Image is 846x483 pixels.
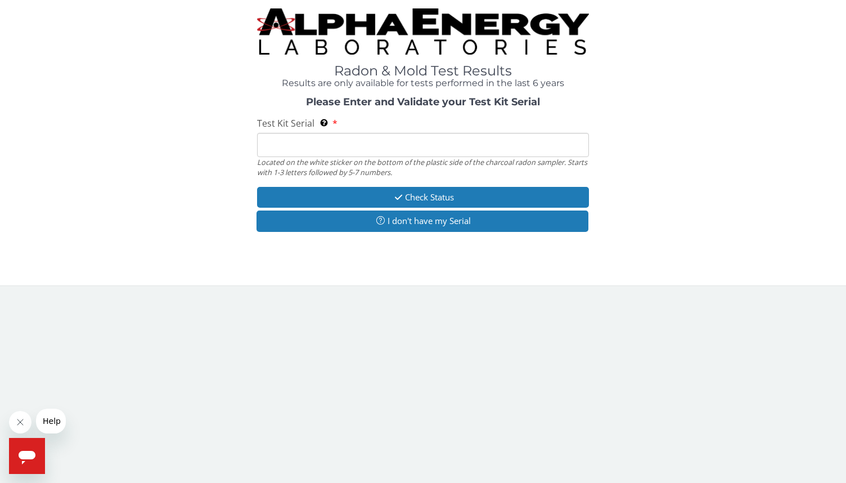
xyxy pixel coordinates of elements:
[257,117,314,129] span: Test Kit Serial
[257,157,589,178] div: Located on the white sticker on the bottom of the plastic side of the charcoal radon sampler. Sta...
[9,438,45,474] iframe: Button to launch messaging window
[256,211,588,231] button: I don't have my Serial
[257,78,589,88] h4: Results are only available for tests performed in the last 6 years
[9,411,31,433] iframe: Close message
[306,96,540,108] strong: Please Enter and Validate your Test Kit Serial
[257,64,589,78] h1: Radon & Mold Test Results
[257,187,589,208] button: Check Status
[257,8,589,55] img: TightCrop.jpg
[36,409,66,433] iframe: Message from company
